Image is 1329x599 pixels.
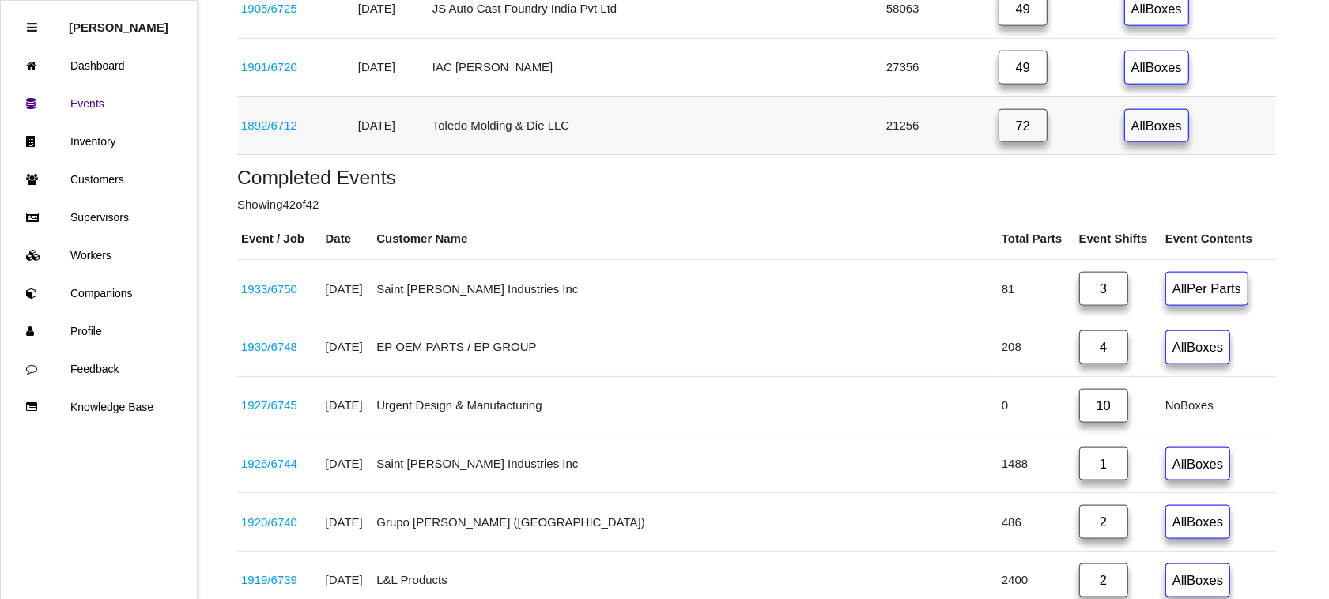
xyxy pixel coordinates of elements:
[1,274,197,312] a: Companions
[1,236,197,274] a: Workers
[27,9,37,47] div: Close
[882,38,995,96] td: 27356
[1,160,197,198] a: Customers
[241,340,297,353] a: 1930/6748
[372,493,998,552] td: Grupo [PERSON_NAME] ([GEOGRAPHIC_DATA])
[1,388,197,426] a: Knowledge Base
[241,58,350,77] div: PJ6B S045A76 AG3JA6
[1165,447,1230,481] a: AllBoxes
[372,376,998,435] td: Urgent Design & Manufacturing
[998,435,1075,493] td: 1488
[322,218,373,260] th: Date
[322,493,373,552] td: [DATE]
[241,514,318,532] div: P703 PCBA
[372,260,998,318] td: Saint [PERSON_NAME] Industries Inc
[241,457,297,470] a: 1926/6744
[241,455,318,473] div: 68483788AE KNL
[1079,272,1128,306] a: 3
[1079,505,1128,539] a: 2
[1161,218,1276,260] th: Event Contents
[241,515,297,529] a: 1920/6740
[69,9,168,34] p: Rosie Blandino
[429,38,882,96] td: IAC [PERSON_NAME]
[1079,563,1128,597] a: 2
[237,167,1276,188] h5: Completed Events
[1165,563,1230,597] a: AllBoxes
[322,435,373,493] td: [DATE]
[372,218,998,260] th: Customer Name
[1,85,197,122] a: Events
[1075,218,1161,260] th: Event Shifts
[1079,330,1128,364] a: 4
[241,398,297,412] a: 1927/6745
[998,376,1075,435] td: 0
[322,376,373,435] td: [DATE]
[241,397,318,415] div: Space X Parts
[241,338,318,356] div: 6576306022
[237,196,1276,214] p: Showing 42 of 42
[1,312,197,350] a: Profile
[429,96,882,155] td: Toledo Molding & Die LLC
[372,318,998,377] td: EP OEM PARTS / EP GROUP
[1161,376,1276,435] td: No Boxes
[998,318,1075,377] td: 208
[241,281,318,299] div: 86560053 / 86560052 (@ Avancez Hazel Park)
[1165,272,1248,306] a: AllPer Parts
[322,260,373,318] td: [DATE]
[241,571,318,590] div: K4036AC1HC (61492)
[1,198,197,236] a: Supervisors
[1,47,197,85] a: Dashboard
[998,493,1075,552] td: 486
[999,51,1048,85] a: 49
[1079,447,1128,481] a: 1
[1124,51,1189,85] a: AllBoxes
[322,318,373,377] td: [DATE]
[241,119,297,132] a: 1892/6712
[354,96,429,155] td: [DATE]
[998,218,1075,260] th: Total Parts
[241,117,350,135] div: 68427781AA; 68340793AA, 687288100AA
[241,573,297,586] a: 1919/6739
[1165,330,1230,364] a: AllBoxes
[998,260,1075,318] td: 81
[1,122,197,160] a: Inventory
[372,435,998,493] td: Saint [PERSON_NAME] Industries Inc
[1,350,197,388] a: Feedback
[1079,389,1128,423] a: 10
[241,2,297,15] a: 1905/6725
[999,109,1048,143] a: 72
[241,60,297,73] a: 1901/6720
[1124,109,1189,143] a: AllBoxes
[1165,505,1230,539] a: AllBoxes
[237,218,322,260] th: Event / Job
[241,282,297,296] a: 1933/6750
[354,38,429,96] td: [DATE]
[882,96,995,155] td: 21256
